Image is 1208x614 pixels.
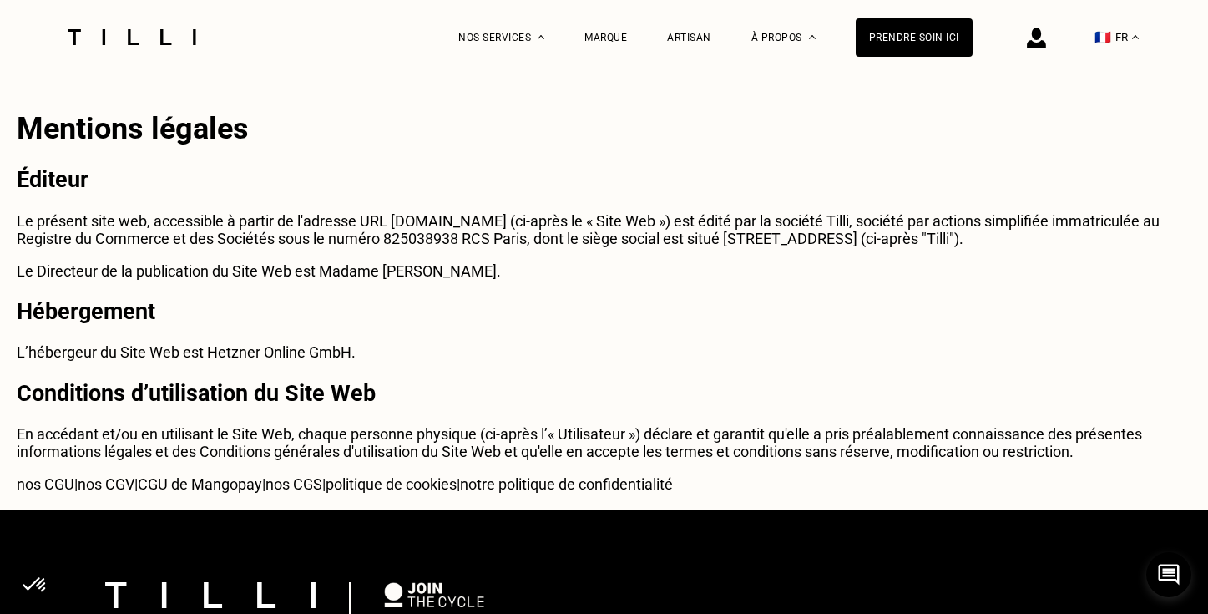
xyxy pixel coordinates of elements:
img: logo Tilli [105,582,316,608]
h2: Conditions d’utilisation du Site Web [17,380,1191,407]
span: 🇫🇷 [1094,29,1111,45]
p: Le présent site web, accessible à partir de l'adresse URL [DOMAIN_NAME] (ci-après le « Site Web »... [17,212,1191,247]
p: Le Directeur de la publication du Site Web est Madame [PERSON_NAME]. [17,262,1191,280]
img: Logo du service de couturière Tilli [62,29,202,45]
img: logo Join The Cycle [384,582,484,607]
a: politique de cookies [326,475,457,493]
h1: Mentions légales [17,111,1191,146]
img: Menu déroulant à propos [809,35,816,39]
a: Marque [584,32,627,43]
img: icône connexion [1027,28,1046,48]
a: Prendre soin ici [856,18,973,57]
a: CGU de Mangopay [138,475,262,493]
h2: Éditeur [17,166,1191,193]
p: En accédant et/ou en utilisant le Site Web, chaque personne physique (ci-après l’« Utilisateur »)... [17,425,1191,460]
a: nos CGU [17,475,74,493]
a: notre politique de confidentialité [460,475,673,493]
p: L’hébergeur du Site Web est Hetzner Online GmbH. [17,343,1191,361]
a: Artisan [667,32,711,43]
a: nos CGS [265,475,322,493]
img: Menu déroulant [538,35,544,39]
a: nos CGV [78,475,134,493]
h2: Hébergement [17,298,1191,325]
img: menu déroulant [1132,35,1139,39]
